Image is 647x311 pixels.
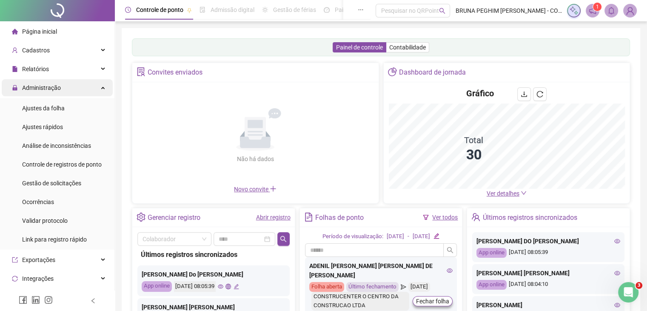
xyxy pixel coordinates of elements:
span: Ajustes rápidos [22,124,63,130]
span: Painel do DP [335,6,368,13]
a: Ver todos [432,214,458,221]
span: send [401,282,406,292]
span: BRUNA PEGHIM [PERSON_NAME] - CONSTRUCENTER O CENTRO DA CONSTRUCAO [455,6,562,15]
span: Página inicial [22,28,57,35]
span: file-text [304,213,313,222]
span: Fechar folha [416,297,449,306]
div: Convites enviados [148,65,202,80]
span: bell [607,7,615,14]
a: Abrir registro [256,214,291,221]
img: 88950 [624,4,636,17]
h4: Gráfico [466,87,494,99]
span: Painel de controle [336,44,383,51]
span: left [90,298,96,304]
span: home [12,29,18,35]
span: search [439,8,445,14]
span: user-add [12,47,18,53]
div: [PERSON_NAME] Do [PERSON_NAME] [142,270,285,279]
div: Gerenciar registro [148,210,200,225]
span: Cadastros [22,47,50,54]
div: CONSTRUCENTER O CENTRO DA CONSTRUCAO LTDA [311,292,410,311]
span: eye [447,268,453,274]
span: lock [12,85,18,91]
a: Ver detalhes down [487,190,527,197]
div: - [408,232,409,241]
span: sync [12,276,18,282]
span: download [521,91,527,98]
span: file [12,66,18,72]
span: Administração [22,84,61,91]
sup: 1 [593,3,601,11]
span: pushpin [187,8,192,13]
div: Últimos registros sincronizados [483,210,577,225]
iframe: Intercom live chat [618,282,638,302]
span: down [521,190,527,196]
span: search [280,236,287,242]
div: [PERSON_NAME] [476,300,620,310]
span: pie-chart [388,67,397,76]
span: Gestão de solicitações [22,180,81,187]
span: Validar protocolo [22,217,68,224]
span: clock-circle [125,7,131,13]
span: team [471,213,480,222]
span: Admissão digital [211,6,254,13]
div: [DATE] 08:04:10 [476,280,620,290]
span: eye [218,284,223,289]
span: search [447,247,453,253]
span: eye [614,270,620,276]
span: file-done [200,7,205,13]
div: Folha aberta [309,282,344,292]
span: Novo convite [234,186,276,193]
div: [PERSON_NAME] DO [PERSON_NAME] [476,236,620,246]
span: Ocorrências [22,199,54,205]
div: [DATE] 08:05:39 [476,248,620,258]
div: [DATE] [387,232,404,241]
span: global [225,284,231,289]
span: Link para registro rápido [22,236,87,243]
span: Gestão de férias [273,6,316,13]
span: solution [137,67,145,76]
div: ADENIL [PERSON_NAME] [PERSON_NAME] DE [PERSON_NAME] [309,261,453,280]
div: Últimos registros sincronizados [141,249,286,260]
span: setting [137,213,145,222]
div: Folhas de ponto [315,210,364,225]
div: App online [142,281,172,292]
span: Controle de registros de ponto [22,161,102,168]
span: edit [234,284,239,289]
span: eye [614,302,620,308]
div: App online [476,280,507,290]
span: Contabilidade [389,44,426,51]
span: dashboard [324,7,330,13]
div: Período de visualização: [322,232,383,241]
div: [DATE] 08:05:39 [174,281,216,292]
span: instagram [44,296,53,304]
span: notification [589,7,596,14]
span: linkedin [31,296,40,304]
div: App online [476,248,507,258]
span: Análise de inconsistências [22,142,91,149]
span: Integrações [22,275,54,282]
div: [DATE] [413,232,430,241]
span: plus [270,185,276,192]
span: eye [614,238,620,244]
span: filter [423,214,429,220]
span: reload [536,91,543,98]
span: 1 [596,4,599,10]
span: edit [433,233,439,239]
span: 3 [636,282,642,289]
button: Fechar folha [413,296,453,306]
img: sparkle-icon.fc2bf0ac1784a2077858766a79e2daf3.svg [569,6,579,15]
span: Relatórios [22,66,49,72]
div: [PERSON_NAME] [PERSON_NAME] [476,268,620,278]
div: [DATE] [408,282,430,292]
span: Ver detalhes [487,190,519,197]
span: ellipsis [358,7,364,13]
span: Exportações [22,256,55,263]
span: Ajustes da folha [22,105,65,112]
span: facebook [19,296,27,304]
span: export [12,257,18,263]
span: sun [262,7,268,13]
div: Não há dados [216,154,294,164]
div: Último fechamento [346,282,399,292]
div: Dashboard de jornada [399,65,466,80]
